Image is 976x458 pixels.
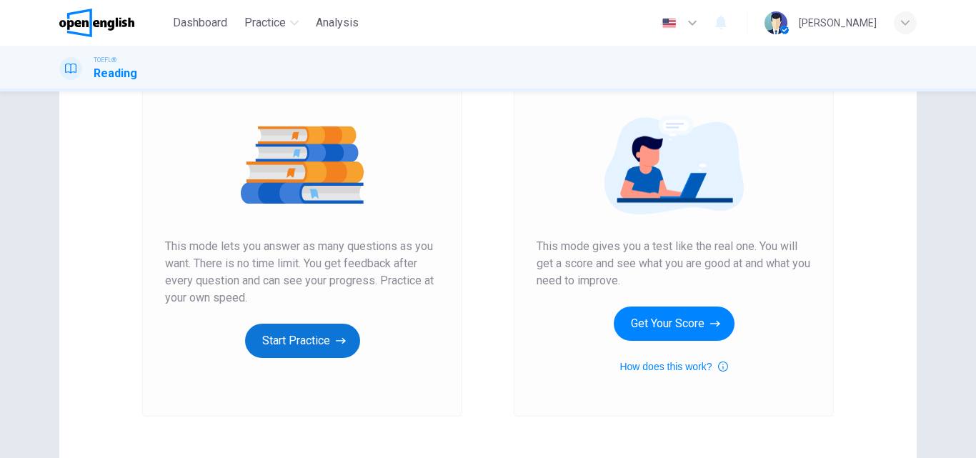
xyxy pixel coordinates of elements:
span: TOEFL® [94,55,116,65]
button: Start Practice [245,324,360,358]
button: Practice [239,10,304,36]
span: This mode gives you a test like the real one. You will get a score and see what you are good at a... [537,238,811,289]
img: Profile picture [765,11,787,34]
span: This mode lets you answer as many questions as you want. There is no time limit. You get feedback... [165,238,439,307]
button: Analysis [310,10,364,36]
button: Dashboard [167,10,233,36]
img: en [660,18,678,29]
span: Analysis [316,14,359,31]
div: [PERSON_NAME] [799,14,877,31]
span: Dashboard [173,14,227,31]
img: OpenEnglish logo [59,9,134,37]
button: How does this work? [619,358,727,375]
a: OpenEnglish logo [59,9,167,37]
h1: Reading [94,65,137,82]
button: Get Your Score [614,307,735,341]
span: Practice [244,14,286,31]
